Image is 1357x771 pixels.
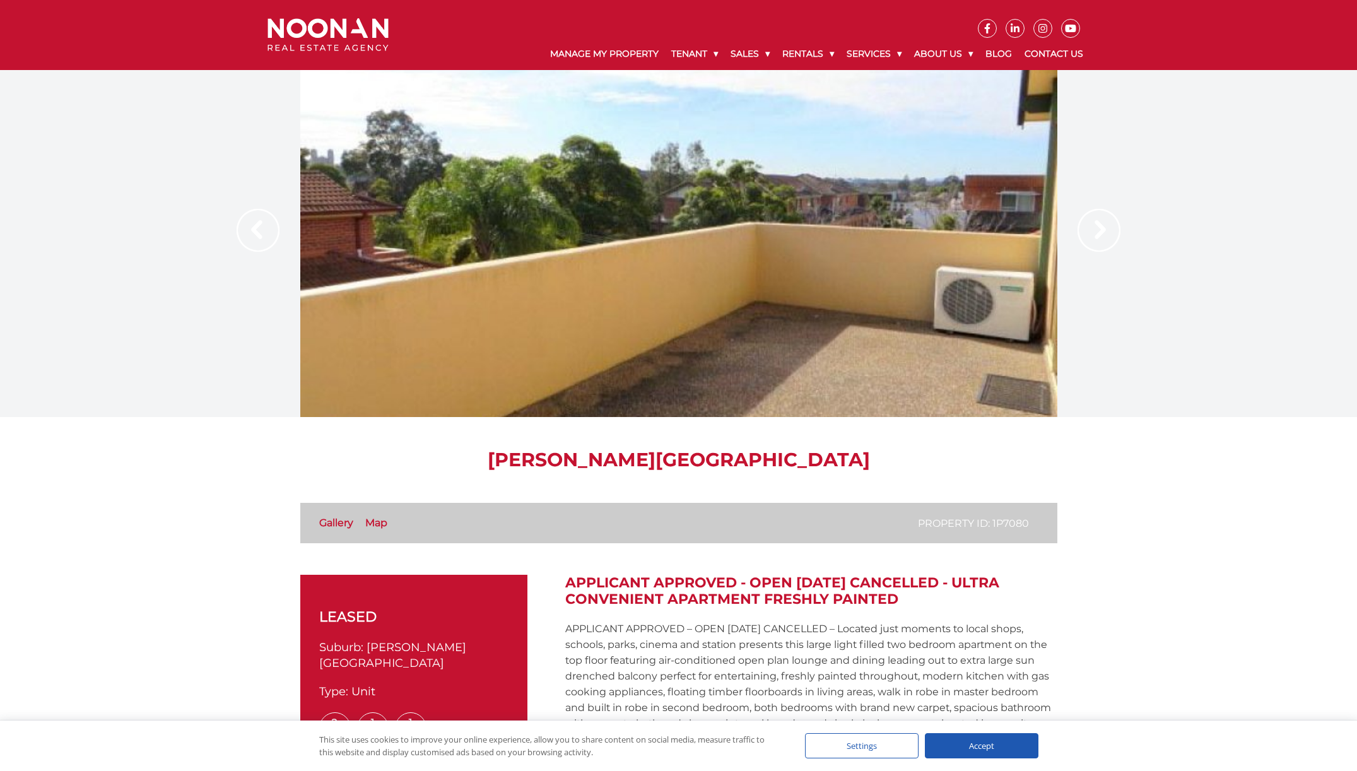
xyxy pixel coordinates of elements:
a: Tenant [665,38,724,70]
div: This site uses cookies to improve your online experience, allow you to share content on social me... [319,733,780,758]
div: Settings [805,733,919,758]
span: 2 Bed [319,712,351,744]
img: Arrow slider [237,209,279,252]
img: Arrow slider [1078,209,1120,252]
a: About Us [908,38,979,70]
div: Accept [925,733,1038,758]
a: Rentals [776,38,840,70]
a: Map [365,517,387,529]
span: 1 Bath [357,712,389,744]
span: leased [319,606,377,627]
a: Manage My Property [544,38,665,70]
h1: [PERSON_NAME][GEOGRAPHIC_DATA] [300,449,1057,471]
span: [PERSON_NAME][GEOGRAPHIC_DATA] [319,640,466,670]
span: 1 Car [395,712,426,744]
a: Blog [979,38,1018,70]
a: Contact Us [1018,38,1090,70]
a: Gallery [319,517,353,529]
p: Property ID: 1P7080 [918,515,1029,531]
a: Services [840,38,908,70]
span: Unit [351,685,375,698]
span: Suburb: [319,640,363,654]
h2: APPLICANT APPROVED - OPEN [DATE] CANCELLED - Ultra Convenient Apartment Freshly Painted [565,575,1057,608]
span: Type: [319,685,348,698]
img: Noonan Real Estate Agency [267,18,389,52]
a: Sales [724,38,776,70]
